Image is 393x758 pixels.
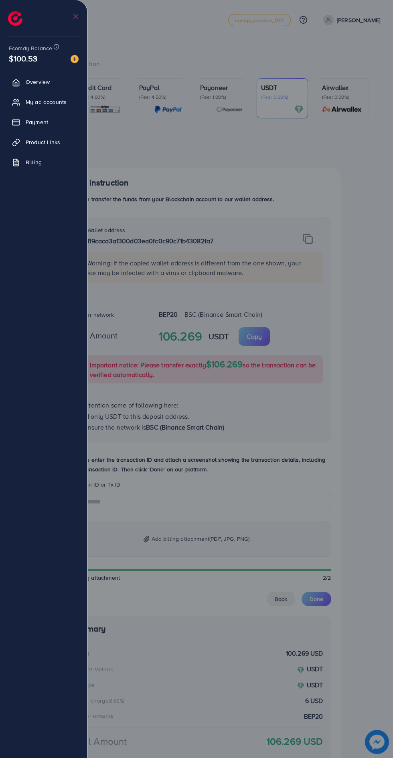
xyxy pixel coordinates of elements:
span: Ecomdy Balance [9,44,52,52]
span: Product Links [26,138,60,146]
a: Billing [6,154,81,170]
a: Product Links [6,134,81,150]
img: logo [8,11,22,26]
img: image [71,55,79,63]
a: Overview [6,74,81,90]
span: Billing [26,158,42,166]
a: My ad accounts [6,94,81,110]
span: Payment [26,118,48,126]
span: My ad accounts [26,98,67,106]
a: Payment [6,114,81,130]
span: $100.53 [9,53,37,64]
span: Overview [26,78,50,86]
